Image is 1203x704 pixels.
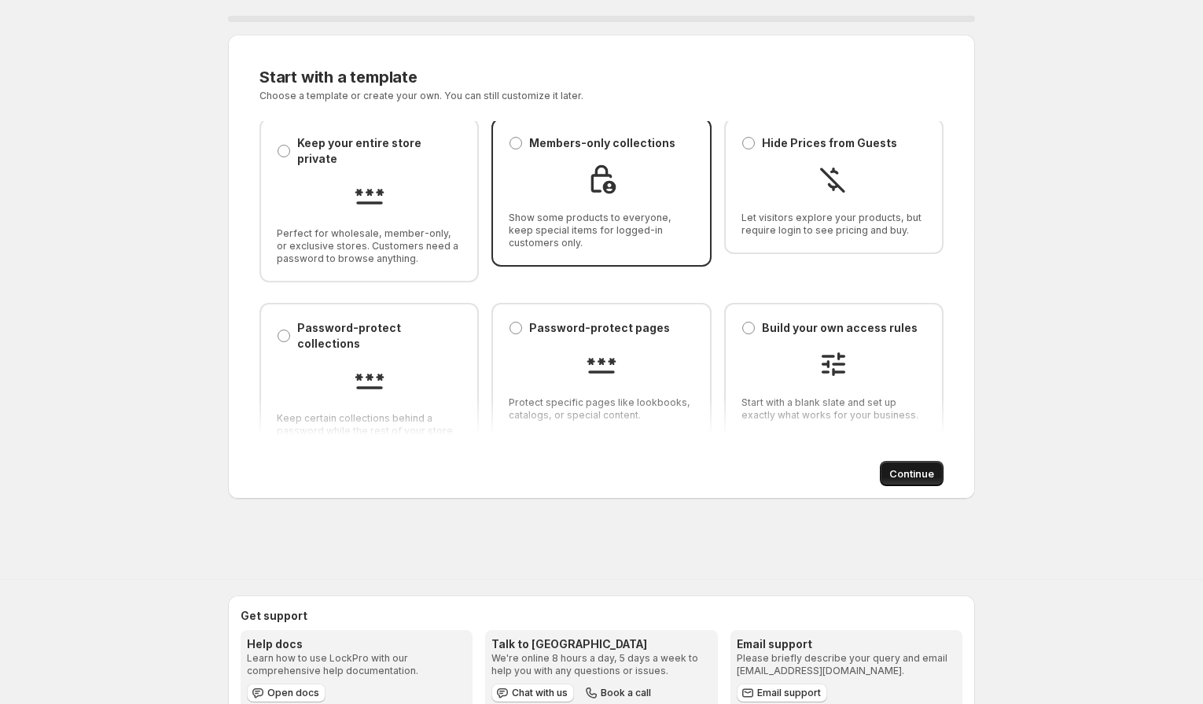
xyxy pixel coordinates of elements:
p: Password-protect collections [297,320,462,352]
span: Let visitors explore your products, but require login to see pricing and buy. [741,212,926,237]
h3: Help docs [247,636,466,652]
a: Email support [737,684,827,702]
span: Start with a template [259,68,418,87]
a: Open docs [247,684,326,702]
p: Password-protect pages [529,320,670,336]
p: We're online 8 hours a day, 5 days a week to help you with any questions or issues. [491,652,711,677]
span: Continue [889,466,934,481]
p: Keep your entire store private [297,135,462,167]
img: Members-only collections [586,164,617,195]
button: Chat with us [491,684,574,702]
p: Build your own access rules [762,320,918,336]
button: Continue [880,461,944,486]
span: Start with a blank slate and set up exactly what works for your business. [741,396,926,422]
p: Hide Prices from Guests [762,135,897,151]
span: Keep certain collections behind a password while the rest of your store is open. [277,412,462,450]
span: Book a call [601,687,651,699]
img: Keep your entire store private [354,179,385,211]
p: Members-only collections [529,135,675,151]
img: Build your own access rules [818,348,849,380]
span: Email support [757,687,821,699]
h3: Talk to [GEOGRAPHIC_DATA] [491,636,711,652]
span: Perfect for wholesale, member-only, or exclusive stores. Customers need a password to browse anyt... [277,227,462,265]
span: Show some products to everyone, keep special items for logged-in customers only. [509,212,693,249]
img: Hide Prices from Guests [818,164,849,195]
img: Password-protect pages [586,348,617,380]
button: Book a call [580,684,657,702]
p: Please briefly describe your query and email [EMAIL_ADDRESS][DOMAIN_NAME]. [737,652,956,677]
span: Open docs [267,687,319,699]
p: Learn how to use LockPro with our comprehensive help documentation. [247,652,466,677]
img: Password-protect collections [354,364,385,396]
p: Choose a template or create your own. You can still customize it later. [259,90,757,102]
h2: Get support [241,608,962,624]
h3: Email support [737,636,956,652]
span: Chat with us [512,687,568,699]
span: Protect specific pages like lookbooks, catalogs, or special content. [509,396,693,422]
